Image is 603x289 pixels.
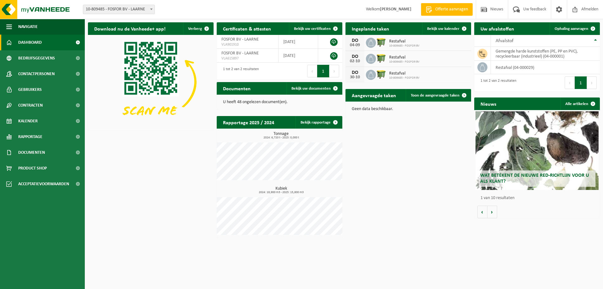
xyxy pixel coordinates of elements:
[480,173,589,184] span: Wat betekent de nieuwe RED-richtlijn voor u als klant?
[376,53,387,64] img: WB-1100-HPE-GN-50
[349,70,361,75] div: DO
[188,27,202,31] span: Verberg
[279,35,318,49] td: [DATE]
[221,51,259,56] span: FOSFOR BV - LAARNE
[349,75,361,80] div: 30-10
[496,38,513,43] span: Afvalstof
[487,206,497,218] button: Volgende
[389,55,420,60] span: Restafval
[18,50,55,66] span: Bedrijfsgegevens
[411,93,459,97] span: Toon de aangevraagde taken
[18,97,43,113] span: Contracten
[18,145,45,160] span: Documenten
[389,44,420,48] span: 10-809485 - FOSFOR BV
[575,76,587,89] button: 1
[296,116,342,129] a: Bekijk rapportage
[349,59,361,64] div: 02-10
[18,66,55,82] span: Contactpersonen
[555,27,588,31] span: Ophaling aanvragen
[389,71,420,76] span: Restafval
[279,49,318,63] td: [DATE]
[389,39,420,44] span: Restafval
[389,76,420,80] span: 10-809485 - FOSFOR BV
[477,206,487,218] button: Vorige
[475,111,599,190] a: Wat betekent de nieuwe RED-richtlijn voor u als klant?
[565,76,575,89] button: Previous
[474,97,503,110] h2: Nieuws
[406,89,470,102] a: Toon de aangevraagde taken
[307,65,317,77] button: Previous
[221,42,274,47] span: VLA901910
[220,191,342,194] span: 2024: 19,900 m3 - 2025: 15,800 m3
[289,22,342,35] a: Bekijk uw certificaten
[376,37,387,47] img: WB-1100-HPE-GN-50
[481,196,597,200] p: 1 van 10 resultaten
[18,82,42,97] span: Gebruikers
[349,43,361,47] div: 04-09
[223,100,336,104] p: U heeft 48 ongelezen document(en).
[345,89,402,101] h2: Aangevraagde taken
[477,76,516,90] div: 1 tot 2 van 2 resultaten
[220,136,342,139] span: 2024: 6,720 t - 2025: 0,000 t
[18,160,47,176] span: Product Shop
[560,97,599,110] a: Alle artikelen
[434,6,470,13] span: Offerte aanvragen
[18,176,69,192] span: Acceptatievoorwaarden
[587,76,597,89] button: Next
[294,27,331,31] span: Bekijk uw certificaten
[217,116,280,128] h2: Rapportage 2025 / 2024
[220,64,259,78] div: 1 tot 2 van 2 resultaten
[221,37,259,42] span: FOSFOR BV - LAARNE
[427,27,459,31] span: Bekijk uw kalender
[221,56,274,61] span: VLA615897
[18,35,42,50] span: Dashboard
[183,22,213,35] button: Verberg
[474,22,520,35] h2: Uw afvalstoffen
[220,186,342,194] h3: Kubiek
[286,82,342,95] a: Bekijk uw documenten
[349,54,361,59] div: DO
[380,7,411,12] strong: [PERSON_NAME]
[217,22,277,35] h2: Certificaten & attesten
[349,38,361,43] div: DO
[217,82,257,94] h2: Documenten
[422,22,470,35] a: Bekijk uw kalender
[491,61,600,74] td: restafval (04-000029)
[352,107,465,111] p: Geen data beschikbaar.
[421,3,473,16] a: Offerte aanvragen
[18,113,38,129] span: Kalender
[389,60,420,64] span: 10-809485 - FOSFOR BV
[345,22,395,35] h2: Ingeplande taken
[83,5,155,14] span: 10-809485 - FOSFOR BV - LAARNE
[291,86,331,91] span: Bekijk uw documenten
[329,65,339,77] button: Next
[88,22,172,35] h2: Download nu de Vanheede+ app!
[88,35,214,129] img: Download de VHEPlus App
[376,69,387,80] img: WB-1100-HPE-GN-50
[550,22,599,35] a: Ophaling aanvragen
[18,19,38,35] span: Navigatie
[317,65,329,77] button: 1
[491,47,600,61] td: gemengde harde kunststoffen (PE, PP en PVC), recycleerbaar (industrieel) (04-000001)
[220,132,342,139] h3: Tonnage
[18,129,42,145] span: Rapportage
